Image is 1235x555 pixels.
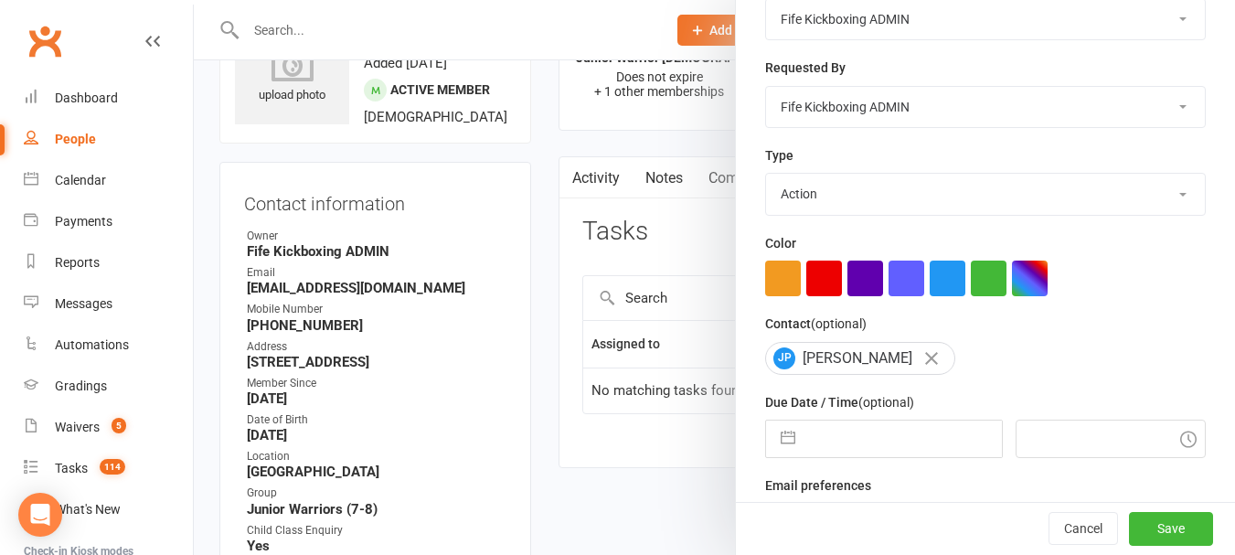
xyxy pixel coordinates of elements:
a: Tasks 114 [24,448,193,489]
label: Email preferences [765,475,871,496]
a: Messages [24,283,193,325]
div: Automations [55,337,129,352]
a: Waivers 5 [24,407,193,448]
small: (optional) [858,395,914,410]
div: Messages [55,296,112,311]
a: Reports [24,242,193,283]
div: People [55,132,96,146]
a: Automations [24,325,193,366]
button: Save [1129,513,1213,546]
a: Gradings [24,366,193,407]
div: Waivers [55,420,100,434]
div: Reports [55,255,100,270]
a: Calendar [24,160,193,201]
span: 5 [112,418,126,433]
label: Color [765,233,796,253]
a: What's New [24,489,193,530]
span: JP [773,347,795,369]
a: Payments [24,201,193,242]
div: Open Intercom Messenger [18,493,62,537]
div: Tasks [55,461,88,475]
label: Due Date / Time [765,392,914,412]
div: [PERSON_NAME] [765,342,955,375]
div: Gradings [55,379,107,393]
a: People [24,119,193,160]
button: Cancel [1049,513,1118,546]
div: Calendar [55,173,106,187]
label: Contact [765,314,867,334]
div: Dashboard [55,91,118,105]
a: Dashboard [24,78,193,119]
small: (optional) [811,316,867,331]
a: Clubworx [22,18,68,64]
label: Type [765,145,793,165]
div: What's New [55,502,121,517]
div: Payments [55,214,112,229]
label: Requested By [765,58,846,78]
span: 114 [100,459,125,475]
